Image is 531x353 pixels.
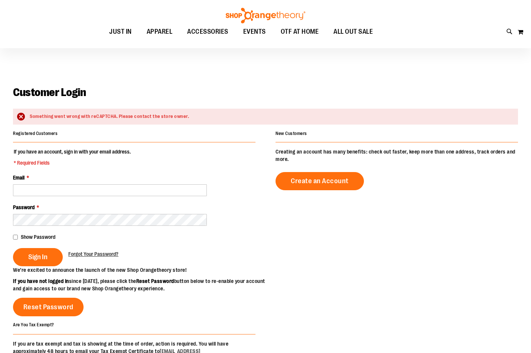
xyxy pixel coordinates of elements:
strong: Registered Customers [13,131,58,136]
span: APPAREL [147,23,173,40]
span: * Required Fields [14,159,131,166]
span: ALL OUT SALE [333,23,373,40]
span: EVENTS [243,23,266,40]
span: OTF AT HOME [281,23,319,40]
strong: If you have not logged in [13,278,69,284]
a: Create an Account [276,172,364,190]
span: Reset Password [23,303,74,311]
strong: Reset Password [136,278,174,284]
strong: Are You Tax Exempt? [13,322,54,327]
span: Email [13,175,25,181]
img: Shop Orangetheory [225,8,306,23]
p: We’re excited to announce the launch of the new Shop Orangetheory store! [13,266,265,274]
p: Creating an account has many benefits: check out faster, keep more than one address, track orders... [276,148,518,163]
span: Sign In [28,253,48,261]
span: Show Password [21,234,55,240]
strong: New Customers [276,131,307,136]
legend: If you have an account, sign in with your email address. [13,148,131,166]
div: Something went wrong with reCAPTCHA. Please contact the store owner. [30,113,511,120]
a: Forgot Your Password? [68,250,118,258]
span: Password [13,204,35,210]
span: Create an Account [291,177,349,185]
a: Reset Password [13,298,84,316]
span: JUST IN [109,23,132,40]
span: Customer Login [13,86,86,99]
p: since [DATE], please click the button below to re-enable your account and gain access to our bran... [13,277,265,292]
button: Sign In [13,248,63,266]
span: Forgot Your Password? [68,251,118,257]
span: ACCESSORIES [187,23,228,40]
